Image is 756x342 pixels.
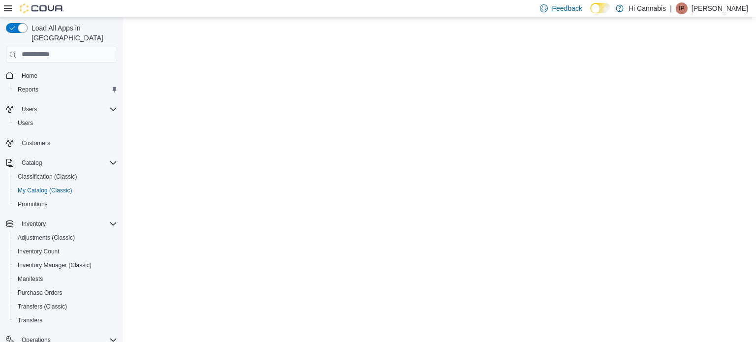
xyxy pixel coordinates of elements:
[10,245,121,258] button: Inventory Count
[18,289,63,297] span: Purchase Orders
[14,232,117,244] span: Adjustments (Classic)
[14,84,117,95] span: Reports
[14,232,79,244] a: Adjustments (Classic)
[14,198,117,210] span: Promotions
[18,137,54,149] a: Customers
[10,197,121,211] button: Promotions
[14,301,71,312] a: Transfers (Classic)
[18,173,77,181] span: Classification (Classic)
[10,272,121,286] button: Manifests
[18,234,75,242] span: Adjustments (Classic)
[18,316,42,324] span: Transfers
[10,184,121,197] button: My Catalog (Classic)
[692,2,748,14] p: [PERSON_NAME]
[10,313,121,327] button: Transfers
[14,171,117,183] span: Classification (Classic)
[10,83,121,96] button: Reports
[14,287,117,299] span: Purchase Orders
[14,198,52,210] a: Promotions
[14,273,117,285] span: Manifests
[14,314,46,326] a: Transfers
[670,2,672,14] p: |
[18,70,41,82] a: Home
[10,170,121,184] button: Classification (Classic)
[676,2,688,14] div: Ian Paul
[14,246,117,257] span: Inventory Count
[22,105,37,113] span: Users
[18,157,46,169] button: Catalog
[10,231,121,245] button: Adjustments (Classic)
[18,303,67,311] span: Transfers (Classic)
[14,287,66,299] a: Purchase Orders
[22,72,37,80] span: Home
[14,259,95,271] a: Inventory Manager (Classic)
[14,273,47,285] a: Manifests
[14,259,117,271] span: Inventory Manager (Classic)
[18,137,117,149] span: Customers
[2,102,121,116] button: Users
[18,157,117,169] span: Catalog
[14,301,117,312] span: Transfers (Classic)
[22,139,50,147] span: Customers
[18,103,41,115] button: Users
[18,275,43,283] span: Manifests
[14,185,76,196] a: My Catalog (Classic)
[18,86,38,93] span: Reports
[10,116,121,130] button: Users
[22,220,46,228] span: Inventory
[18,103,117,115] span: Users
[14,185,117,196] span: My Catalog (Classic)
[10,258,121,272] button: Inventory Manager (Classic)
[10,286,121,300] button: Purchase Orders
[22,159,42,167] span: Catalog
[18,119,33,127] span: Users
[14,84,42,95] a: Reports
[18,248,60,255] span: Inventory Count
[629,2,666,14] p: Hi Cannabis
[18,261,92,269] span: Inventory Manager (Classic)
[18,187,72,194] span: My Catalog (Classic)
[14,246,63,257] a: Inventory Count
[18,200,48,208] span: Promotions
[2,68,121,83] button: Home
[10,300,121,313] button: Transfers (Classic)
[552,3,582,13] span: Feedback
[18,218,50,230] button: Inventory
[14,117,117,129] span: Users
[2,156,121,170] button: Catalog
[2,217,121,231] button: Inventory
[28,23,117,43] span: Load All Apps in [GEOGRAPHIC_DATA]
[18,69,117,82] span: Home
[2,136,121,150] button: Customers
[14,314,117,326] span: Transfers
[14,171,81,183] a: Classification (Classic)
[20,3,64,13] img: Cova
[590,3,611,13] input: Dark Mode
[18,218,117,230] span: Inventory
[14,117,37,129] a: Users
[679,2,684,14] span: IP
